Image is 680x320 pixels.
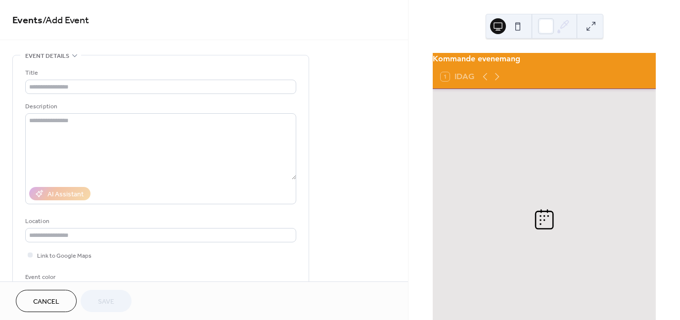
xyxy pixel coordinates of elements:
div: Title [25,68,294,78]
button: Cancel [16,290,77,312]
span: Link to Google Maps [37,251,91,261]
div: Event color [25,272,99,282]
div: Location [25,216,294,227]
div: Kommande evenemang [433,53,656,65]
a: Events [12,11,43,30]
span: / Add Event [43,11,89,30]
div: Description [25,101,294,112]
span: Event details [25,51,69,61]
span: Cancel [33,297,59,307]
